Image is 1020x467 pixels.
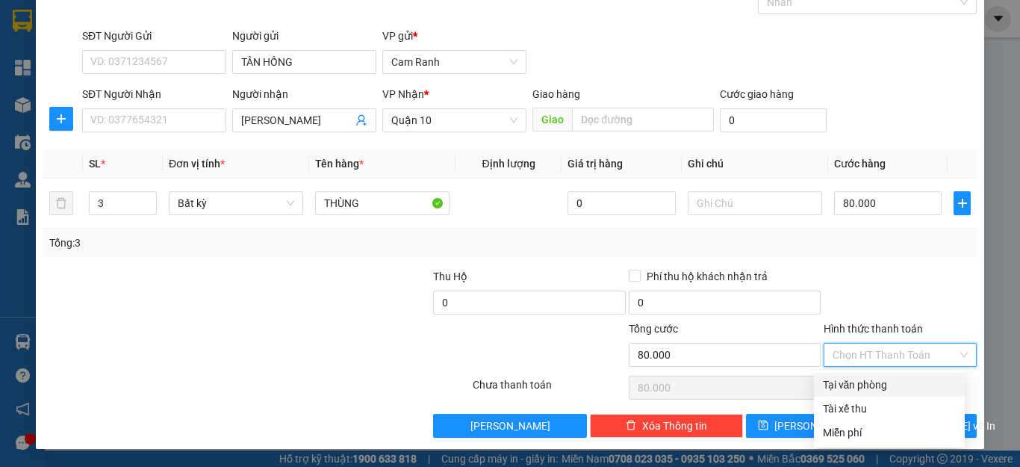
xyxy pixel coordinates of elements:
div: Chưa thanh toán [471,377,627,403]
label: Cước giao hàng [720,88,794,100]
span: VP Nhận [382,88,424,100]
div: Người gửi [232,28,376,44]
span: Tên hàng [315,158,364,170]
b: Gửi khách hàng [116,22,172,92]
span: [PERSON_NAME] [470,418,550,434]
b: Hòa [GEOGRAPHIC_DATA] [19,96,99,167]
input: Cước giao hàng [720,108,827,132]
button: [PERSON_NAME] [433,414,586,438]
div: Miễn phí [823,424,956,441]
button: printer[PERSON_NAME] và In [862,414,977,438]
label: Hình thức thanh toán [824,323,923,335]
span: Tổng cước [629,323,678,335]
span: delete [626,420,636,432]
button: plus [49,107,73,131]
li: (c) 2017 [170,71,250,90]
img: logo.jpg [207,19,243,55]
span: Định lượng [482,158,535,170]
input: 0 [567,191,675,215]
span: [PERSON_NAME] [774,418,854,434]
div: Tài xế thu [823,400,956,417]
div: Tổng: 3 [49,235,395,251]
span: Quận 10 [391,109,517,132]
input: Dọc đường [572,108,714,132]
span: Thu Hộ [433,270,467,282]
span: Phí thu hộ khách nhận trả [641,268,774,285]
span: Giao [532,108,572,132]
button: deleteXóa Thông tin [590,414,743,438]
input: Ghi Chú [688,191,822,215]
div: SĐT Người Nhận [82,86,226,102]
span: Giá trị hàng [567,158,623,170]
span: Bất kỳ [178,192,294,214]
span: Đơn vị tính [169,158,225,170]
span: Giao hàng [532,88,580,100]
div: Người nhận [232,86,376,102]
div: VP gửi [382,28,526,44]
th: Ghi chú [682,149,828,179]
span: plus [50,113,72,125]
div: SĐT Người Gửi [82,28,226,44]
span: Cước hàng [834,158,886,170]
span: plus [954,197,970,209]
span: save [758,420,768,432]
button: save[PERSON_NAME] [746,414,860,438]
span: user-add [355,114,367,126]
span: SL [89,158,101,170]
span: Xóa Thông tin [642,418,707,434]
div: Tại văn phòng [823,377,956,393]
span: Cam Ranh [391,51,517,73]
b: [DOMAIN_NAME] [170,57,250,69]
button: delete [49,191,73,215]
button: plus [954,191,971,215]
input: VD: Bàn, Ghế [315,191,450,215]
